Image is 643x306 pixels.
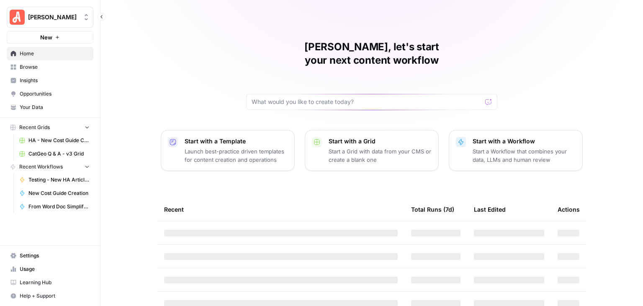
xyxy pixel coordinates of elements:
span: Usage [20,265,90,273]
span: New [40,33,52,41]
a: HA - New Cost Guide Creation Grid [15,134,93,147]
span: Recent Grids [19,124,50,131]
p: Start with a Template [185,137,288,145]
span: Home [20,50,90,57]
span: New Cost Guide Creation [28,189,90,197]
span: Opportunities [20,90,90,98]
span: Learning Hub [20,279,90,286]
span: CatGeo Q & A - v3 Grid [28,150,90,158]
div: Recent [164,198,398,221]
button: Start with a GridStart a Grid with data from your CMS or create a blank one [305,130,439,171]
span: Your Data [20,104,90,111]
button: Start with a WorkflowStart a Workflow that combines your data, LLMs and human review [449,130,583,171]
a: From Word Doc Simplify Attempt [15,200,93,213]
button: Start with a TemplateLaunch best-practice driven templates for content creation and operations [161,130,295,171]
p: Start with a Workflow [473,137,576,145]
a: Insights [7,74,93,87]
a: Opportunities [7,87,93,101]
button: Recent Workflows [7,161,93,173]
span: Browse [20,63,90,71]
span: Testing - New HA Articles by Blueprint [28,176,90,184]
button: New [7,31,93,44]
span: Insights [20,77,90,84]
a: Testing - New HA Articles by Blueprint [15,173,93,187]
span: HA - New Cost Guide Creation Grid [28,137,90,144]
img: Angi Logo [10,10,25,25]
a: Browse [7,60,93,74]
span: Settings [20,252,90,259]
h1: [PERSON_NAME], let's start your next content workflow [246,40,497,67]
a: New Cost Guide Creation [15,187,93,200]
a: Settings [7,249,93,262]
span: From Word Doc Simplify Attempt [28,203,90,210]
p: Launch best-practice driven templates for content creation and operations [185,147,288,164]
span: [PERSON_NAME] [28,13,79,21]
div: Total Runs (7d) [411,198,454,221]
div: Actions [558,198,580,221]
p: Start a Workflow that combines your data, LLMs and human review [473,147,576,164]
span: Help + Support [20,292,90,300]
a: Your Data [7,101,93,114]
a: Usage [7,262,93,276]
a: Home [7,47,93,60]
button: Workspace: Angi [7,7,93,28]
p: Start a Grid with data from your CMS or create a blank one [329,147,432,164]
input: What would you like to create today? [252,98,482,106]
div: Last Edited [474,198,506,221]
a: CatGeo Q & A - v3 Grid [15,147,93,161]
button: Help + Support [7,289,93,303]
span: Recent Workflows [19,163,63,171]
a: Learning Hub [7,276,93,289]
p: Start with a Grid [329,137,432,145]
button: Recent Grids [7,121,93,134]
